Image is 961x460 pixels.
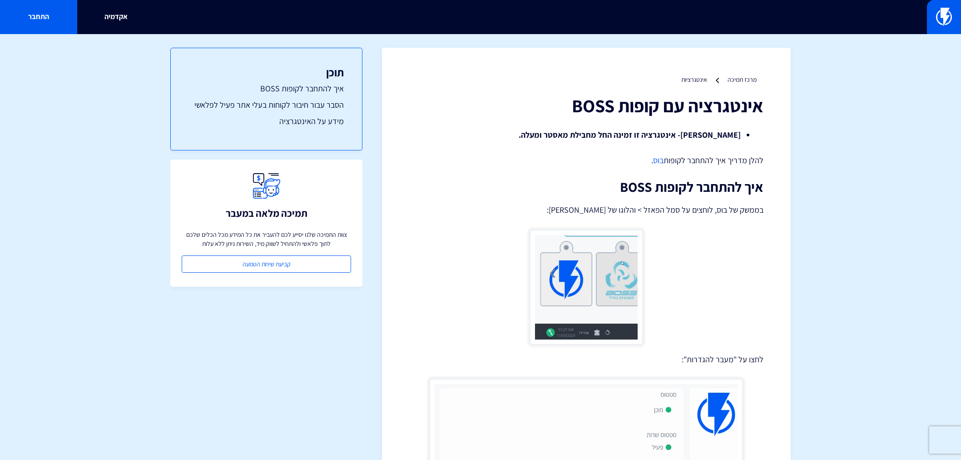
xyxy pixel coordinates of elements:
a: מידע על האינטגרציה [189,115,344,127]
a: הסבר עבור חיבור לקוחות בעלי אתר פעיל לפלאשי [189,99,344,111]
a: אינטגרציות [681,75,707,84]
p: צוות התמיכה שלנו יסייע לכם להעביר את כל המידע מכל הכלים שלכם לתוך פלאשי ולהתחיל לשווק מיד, השירות... [182,230,351,248]
a: איך להתחבר לקופות BOSS [189,83,344,95]
strong: [PERSON_NAME]- אינטגרציה זו זמינה החל מחבילת מאסטר ומעלה. [519,130,741,140]
h3: תמיכה מלאה במעבר [226,208,307,219]
p: להלן מדריך איך להתחבר לקופות . [409,155,763,166]
a: בוס [653,155,664,165]
h1: אינטגרציה עם קופות BOSS [409,95,763,115]
h3: תוכן [189,66,344,78]
h2: איך להתחבר לקופות BOSS [409,180,763,195]
p: בממשק של בוס, לוחצים על סמל הפאזל > והלוגו של [PERSON_NAME]: [409,204,763,216]
a: קביעת שיחת הטמעה [182,255,351,273]
a: מרכז תמיכה [728,75,757,84]
input: חיפוש מהיר... [276,7,685,28]
p: לחצו על "מעבר להגדרות": [409,354,763,365]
